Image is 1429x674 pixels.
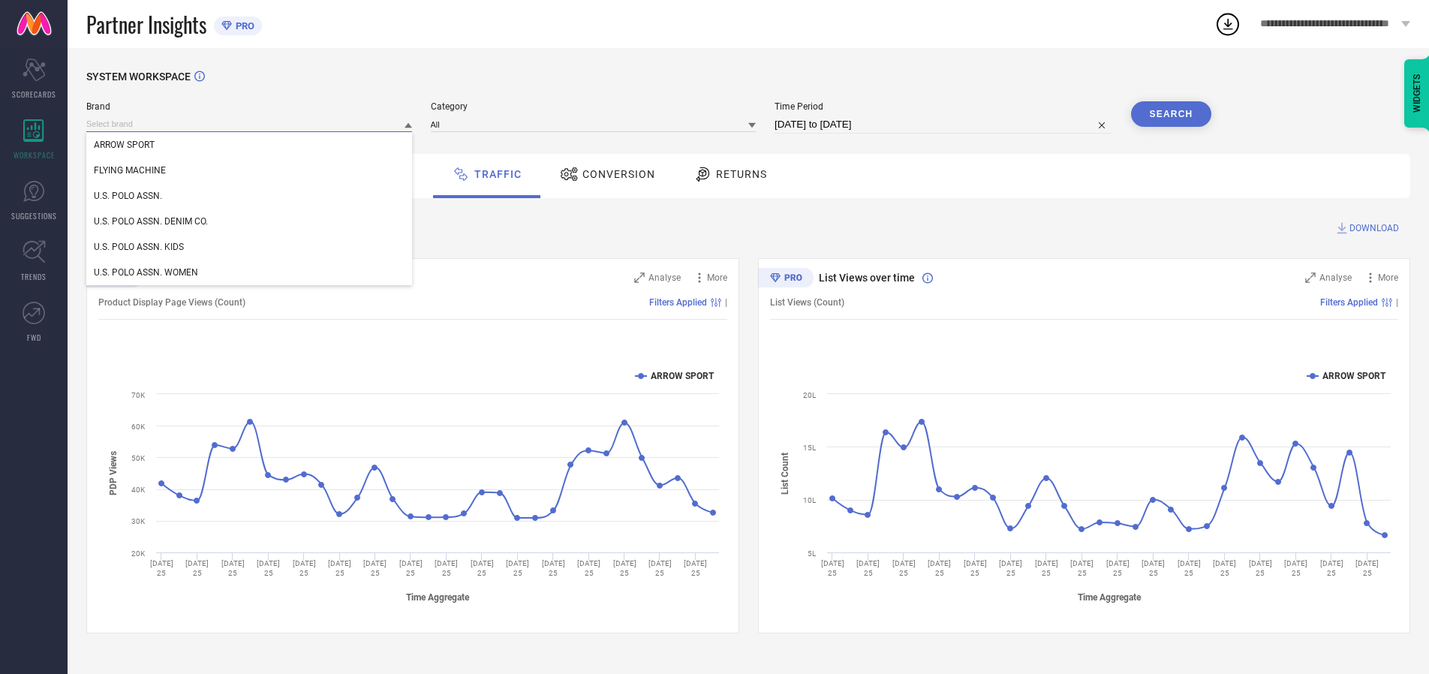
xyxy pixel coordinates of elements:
[293,559,316,577] text: [DATE] 25
[648,272,681,283] span: Analyse
[221,559,245,577] text: [DATE] 25
[506,559,529,577] text: [DATE] 25
[649,297,707,308] span: Filters Applied
[471,559,494,577] text: [DATE] 25
[1355,559,1379,577] text: [DATE] 25
[707,272,727,283] span: More
[11,210,57,221] span: SUGGESTIONS
[94,216,208,227] span: U.S. POLO ASSN. DENIM CO.
[1034,559,1057,577] text: [DATE] 25
[648,559,672,577] text: [DATE] 25
[1319,559,1343,577] text: [DATE] 25
[1320,297,1378,308] span: Filters Applied
[577,559,600,577] text: [DATE] 25
[582,168,655,180] span: Conversion
[1214,11,1241,38] div: Open download list
[963,559,986,577] text: [DATE] 25
[27,332,41,343] span: FWD
[150,559,173,577] text: [DATE] 25
[999,559,1022,577] text: [DATE] 25
[808,549,817,558] text: 5L
[94,140,155,150] span: ARROW SPORT
[435,559,458,577] text: [DATE] 25
[1319,272,1352,283] span: Analyse
[232,20,254,32] span: PRO
[892,559,915,577] text: [DATE] 25
[634,272,645,283] svg: Zoom
[431,101,757,112] span: Category
[775,101,1112,112] span: Time Period
[14,149,55,161] span: WORKSPACE
[820,559,844,577] text: [DATE] 25
[716,168,767,180] span: Returns
[803,391,817,399] text: 20L
[131,391,146,399] text: 70K
[131,454,146,462] text: 50K
[1106,559,1129,577] text: [DATE] 25
[651,371,714,381] text: ARROW SPORT
[819,272,915,284] span: List Views over time
[1378,272,1398,283] span: More
[1396,297,1398,308] span: |
[86,116,412,132] input: Select brand
[94,267,198,278] span: U.S. POLO ASSN. WOMEN
[399,559,423,577] text: [DATE] 25
[86,132,412,158] div: ARROW SPORT
[770,297,844,308] span: List Views (Count)
[257,559,280,577] text: [DATE] 25
[86,183,412,209] div: U.S. POLO ASSN.
[803,444,817,452] text: 15L
[108,451,119,495] tspan: PDP Views
[1131,101,1212,127] button: Search
[94,191,162,201] span: U.S. POLO ASSN.
[86,9,206,40] span: Partner Insights
[613,559,636,577] text: [DATE] 25
[86,234,412,260] div: U.S. POLO ASSN. KIDS
[1077,592,1141,603] tspan: Time Aggregate
[474,168,522,180] span: Traffic
[1213,559,1236,577] text: [DATE] 25
[98,297,245,308] span: Product Display Page Views (Count)
[1177,559,1200,577] text: [DATE] 25
[1349,221,1399,236] span: DOWNLOAD
[94,165,166,176] span: FLYING MACHINE
[363,559,387,577] text: [DATE] 25
[1305,272,1316,283] svg: Zoom
[1142,559,1165,577] text: [DATE] 25
[86,260,412,285] div: U.S. POLO ASSN. WOMEN
[803,496,817,504] text: 10L
[1248,559,1271,577] text: [DATE] 25
[21,271,47,282] span: TRENDS
[928,559,951,577] text: [DATE] 25
[131,517,146,525] text: 30K
[12,89,56,100] span: SCORECARDS
[328,559,351,577] text: [DATE] 25
[185,559,209,577] text: [DATE] 25
[86,209,412,234] div: U.S. POLO ASSN. DENIM CO.
[131,549,146,558] text: 20K
[86,101,412,112] span: Brand
[406,592,470,603] tspan: Time Aggregate
[775,116,1112,134] input: Select time period
[542,559,565,577] text: [DATE] 25
[856,559,880,577] text: [DATE] 25
[725,297,727,308] span: |
[1284,559,1307,577] text: [DATE] 25
[780,452,790,494] tspan: List Count
[1070,559,1094,577] text: [DATE] 25
[684,559,707,577] text: [DATE] 25
[94,242,184,252] span: U.S. POLO ASSN. KIDS
[86,71,191,83] span: SYSTEM WORKSPACE
[758,268,814,290] div: Premium
[1322,371,1386,381] text: ARROW SPORT
[86,158,412,183] div: FLYING MACHINE
[131,423,146,431] text: 60K
[131,486,146,494] text: 40K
